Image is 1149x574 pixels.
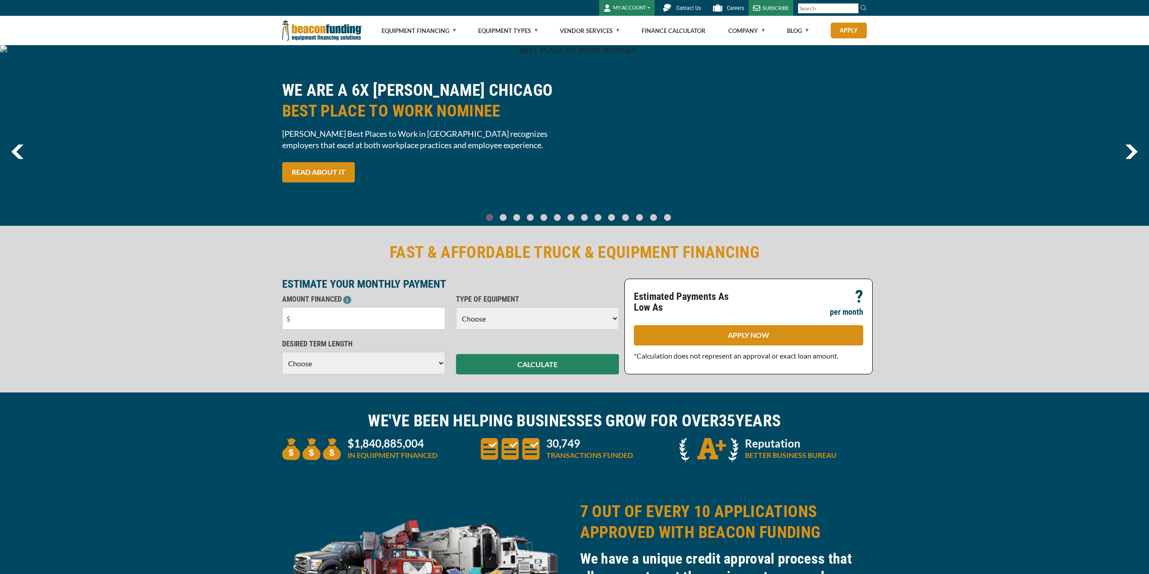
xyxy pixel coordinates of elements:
[282,339,445,350] p: DESIRED TERM LENGTH
[787,16,809,45] a: Blog
[634,351,838,360] span: *Calculation does not represent an approval or exact loan amount.
[481,438,540,460] img: three document icons to convery large amount of transactions funded
[830,307,863,317] p: per month
[648,214,659,221] a: Go To Slide 12
[282,101,569,121] span: BEST PLACE TO WORK NOMINEE
[579,214,590,221] a: Go To Slide 7
[745,438,837,449] p: Reputation
[634,291,743,313] p: Estimated Payments As Low As
[620,214,631,221] a: Go To Slide 10
[282,559,569,568] a: equipment collage
[11,145,23,159] img: Left Navigator
[593,214,604,221] a: Go To Slide 8
[348,450,437,461] p: IN EQUIPMENT FINANCED
[831,23,867,38] a: Apply
[282,438,341,460] img: three money bags to convey large amount of equipment financed
[546,450,633,461] p: TRANSACTIONS FUNDED
[282,294,445,305] p: AMOUNT FINANCED
[498,214,509,221] a: Go To Slide 1
[525,214,536,221] a: Go To Slide 3
[512,214,522,221] a: Go To Slide 2
[662,214,673,221] a: Go To Slide 13
[484,214,495,221] a: Go To Slide 0
[456,354,619,374] button: CALCULATE
[727,5,744,11] span: Careers
[719,411,735,430] span: 35
[634,214,645,221] a: Go To Slide 11
[282,411,867,431] h2: WE'VE BEEN HELPING BUSINESSES GROW FOR OVER YEARS
[580,501,867,543] h2: 7 OUT OF EVERY 10 APPLICATIONS APPROVED WITH BEACON FUNDING
[282,162,355,182] a: READ ABOUT IT
[282,16,363,45] img: Beacon Funding Corporation logo
[566,214,577,221] a: Go To Slide 6
[855,291,863,302] p: ?
[606,214,617,221] a: Go To Slide 9
[539,214,549,221] a: Go To Slide 4
[478,16,538,45] a: Equipment Types
[860,4,867,11] img: Search
[642,16,706,45] a: Finance Calculator
[798,3,859,14] input: Search
[282,128,569,151] span: [PERSON_NAME] Best Places to Work in [GEOGRAPHIC_DATA] recognizes employers that excel at both wo...
[282,279,619,289] p: ESTIMATE YOUR MONTHLY PAYMENT
[546,438,633,449] p: 30,749
[676,5,701,11] span: Contact Us
[282,242,867,263] h2: FAST & AFFORDABLE TRUCK & EQUIPMENT FINANCING
[679,438,738,462] img: A + icon
[849,5,856,12] a: Clear search text
[552,214,563,221] a: Go To Slide 5
[1125,145,1138,159] a: next
[282,307,445,330] input: $
[348,438,437,449] p: $1,840,885,004
[728,16,765,45] a: Company
[634,325,863,345] a: APPLY NOW
[456,294,619,305] p: TYPE OF EQUIPMENT
[282,80,569,121] h2: WE ARE A 6X [PERSON_NAME] CHICAGO
[11,145,23,159] a: previous
[560,16,619,45] a: Vendor Services
[381,16,456,45] a: Equipment Financing
[745,450,837,461] p: BETTER BUSINESS BUREAU
[1125,145,1138,159] img: Right Navigator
